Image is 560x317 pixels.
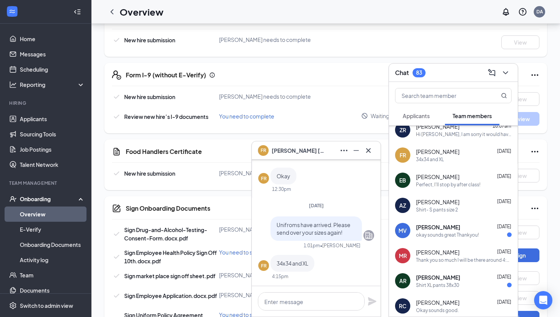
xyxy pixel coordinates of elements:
[20,157,85,172] a: Talent Network
[120,5,163,18] h1: Overview
[112,169,121,178] svg: Checkmark
[8,8,16,15] svg: WorkstreamLogo
[112,271,121,280] svg: Checkmark
[9,302,17,309] svg: Settings
[272,186,291,192] div: 12:30pm
[395,69,409,77] h3: Chat
[416,198,459,206] span: [PERSON_NAME]
[277,260,308,267] span: 34x34 and XL
[209,72,215,78] svg: Info
[400,151,406,159] div: FR
[416,232,479,238] div: okay sounds great Thankyou!
[20,252,85,267] a: Activity log
[219,271,362,279] div: [PERSON_NAME] needs to sign
[403,112,430,119] span: Applicants
[416,173,459,181] span: [PERSON_NAME]
[272,273,288,280] div: 4:15pm
[112,35,121,45] svg: Checkmark
[9,195,17,203] svg: UserCheck
[416,282,459,288] div: Shirt XL pants 38x30
[20,207,85,222] a: Overview
[112,252,121,261] svg: Checkmark
[501,248,539,262] button: Sign
[350,144,362,157] button: Minimize
[501,169,539,183] button: View
[20,62,85,77] a: Scheduling
[219,93,311,100] span: [PERSON_NAME] needs to complete
[497,249,511,255] span: [DATE]
[416,207,458,213] div: Shirt- S pants size 2
[219,113,274,120] span: You need to complete
[20,31,85,46] a: Home
[501,112,539,126] button: Review
[20,222,85,237] a: E-Verify
[272,146,325,155] span: [PERSON_NAME] [PERSON_NAME]
[501,68,510,77] svg: ChevronDown
[277,221,350,236] span: Unifroms have arrived. Please send over your sizes again!
[399,202,406,209] div: AZ
[416,223,460,231] span: [PERSON_NAME]
[497,148,511,154] span: [DATE]
[364,146,373,155] svg: Cross
[112,70,121,80] svg: FormI9EVerifyIcon
[530,204,539,213] svg: Ellipses
[399,252,407,259] div: MR
[398,227,407,234] div: MV
[399,277,406,285] div: AR
[112,92,121,101] svg: Checkmark
[400,126,406,134] div: ZR
[219,291,362,299] div: [PERSON_NAME] needs to sign
[20,302,73,309] div: Switch to admin view
[453,112,492,119] span: Team members
[416,156,444,163] div: 34x34 and XL
[20,46,85,62] a: Messages
[261,175,267,182] div: FR
[416,181,480,188] div: Perfect, I'll stop by after class!
[416,299,459,306] span: [PERSON_NAME]
[416,131,512,138] div: Hi [PERSON_NAME], I am sorry it would have to be shaved.
[304,242,320,249] div: 1:01pm
[20,267,85,283] a: Team
[309,203,324,208] span: [DATE]
[9,180,83,186] div: Team Management
[361,112,368,119] svg: Blocked
[501,35,539,49] button: View
[487,68,496,77] svg: ComposeMessage
[74,8,81,16] svg: Collapse
[536,8,543,15] div: DA
[368,297,377,306] svg: Plane
[497,173,511,179] span: [DATE]
[534,291,552,309] div: Open Intercom Messenger
[9,81,17,88] svg: Analysis
[416,307,459,314] div: Okay sounds good.
[20,195,78,203] div: Onboarding
[107,7,117,16] svg: ChevronLeft
[9,100,83,106] div: Hiring
[416,274,460,281] span: [PERSON_NAME]
[124,226,207,242] span: Sign Drug-and-Alcohol-Testing-Consent-Form.docx.pdf
[530,147,539,156] svg: Ellipses
[416,148,459,155] span: [PERSON_NAME]
[277,173,290,179] span: Okay
[126,204,210,213] h5: Sign Onboarding Documents
[501,7,510,16] svg: Notifications
[395,88,486,103] input: Search team member
[112,229,121,239] svg: Checkmark
[352,146,361,155] svg: Minimize
[261,263,267,269] div: FR
[20,126,85,142] a: Sourcing Tools
[124,292,217,299] span: Sign Employee Application.docx.pdf
[126,147,202,156] h5: Food Handlers Certificate
[530,70,539,80] svg: Ellipses
[124,272,216,279] span: Sign market place sign off sheet.pdf
[399,302,406,310] div: RC
[497,299,511,305] span: [DATE]
[124,170,175,177] span: New hire submission
[219,36,311,43] span: [PERSON_NAME] needs to complete
[219,226,362,233] div: [PERSON_NAME] needs to sign
[493,123,511,129] span: 10:07am
[497,199,511,204] span: [DATE]
[20,142,85,157] a: Job Postings
[20,237,85,252] a: Onboarding Documents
